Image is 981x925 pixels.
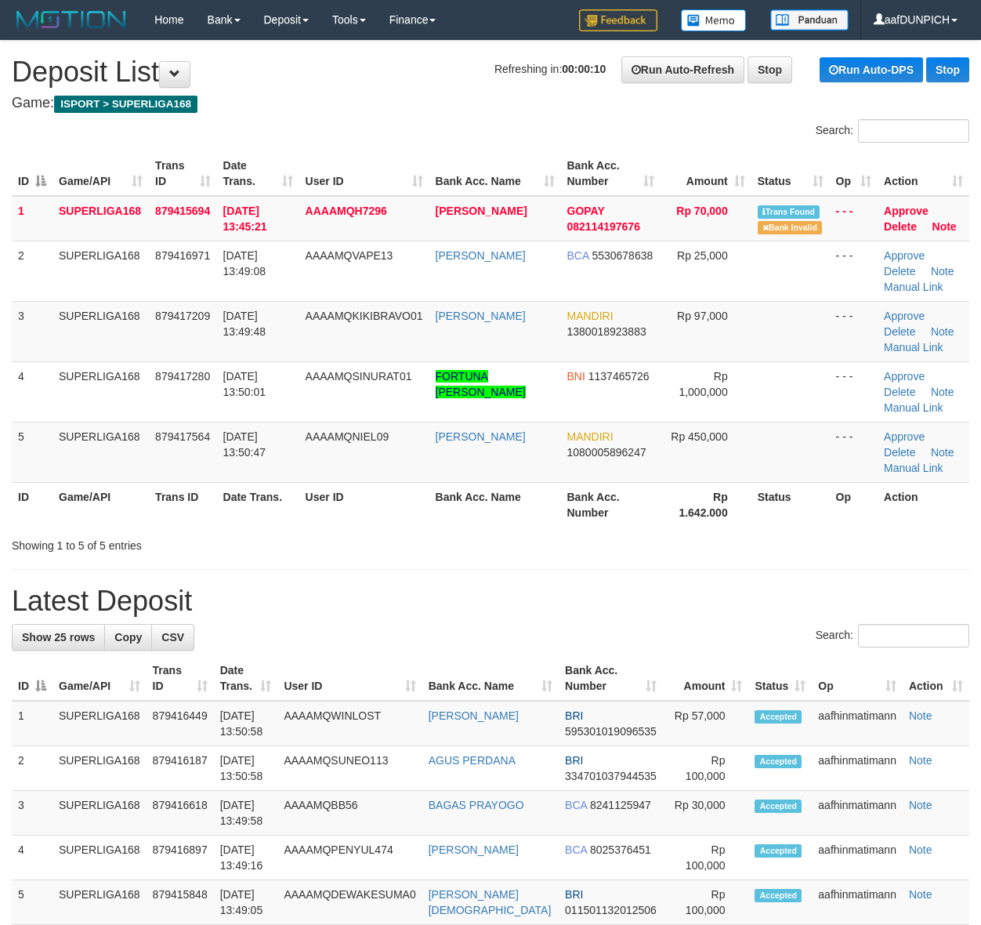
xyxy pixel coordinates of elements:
[748,56,792,83] a: Stop
[884,325,915,338] a: Delete
[909,888,932,901] a: Note
[884,401,943,414] a: Manual Link
[436,370,526,398] a: FORTUNA [PERSON_NAME]
[812,836,903,880] td: aafhinmatimann
[590,799,651,811] span: Copy 8241125947 to clipboard
[830,361,878,422] td: - - -
[565,888,583,901] span: BRI
[223,370,266,398] span: [DATE] 13:50:01
[277,656,422,701] th: User ID: activate to sort column ascending
[567,446,646,459] span: Copy 1080005896247 to clipboard
[277,836,422,880] td: AAAAMQPENYUL474
[429,709,519,722] a: [PERSON_NAME]
[494,63,606,75] span: Refreshing in:
[931,446,954,459] a: Note
[932,220,957,233] a: Note
[147,880,214,925] td: 879415848
[830,482,878,527] th: Op
[422,656,559,701] th: Bank Acc. Name: activate to sort column ascending
[147,791,214,836] td: 879416618
[679,370,727,398] span: Rp 1,000,000
[155,430,210,443] span: 879417564
[884,386,915,398] a: Delete
[217,482,299,527] th: Date Trans.
[52,701,147,746] td: SUPERLIGA168
[12,196,52,241] td: 1
[12,8,131,31] img: MOTION_logo.png
[436,310,526,322] a: [PERSON_NAME]
[22,631,95,644] span: Show 25 rows
[217,151,299,196] th: Date Trans.: activate to sort column ascending
[436,205,527,217] a: [PERSON_NAME]
[567,325,646,338] span: Copy 1380018923883 to clipboard
[12,96,969,111] h4: Game:
[812,701,903,746] td: aafhinmatimann
[909,754,932,767] a: Note
[565,725,657,738] span: Copy 595301019096535 to clipboard
[663,791,748,836] td: Rp 30,000
[567,220,640,233] span: Copy 082114197676 to clipboard
[12,836,52,880] td: 4
[858,624,969,647] input: Search:
[677,249,728,262] span: Rp 25,000
[884,281,943,293] a: Manual Link
[104,624,152,651] a: Copy
[561,151,661,196] th: Bank Acc. Number: activate to sort column ascending
[12,701,52,746] td: 1
[223,249,266,277] span: [DATE] 13:49:08
[663,836,748,880] td: Rp 100,000
[884,220,917,233] a: Delete
[592,249,653,262] span: Copy 5530678638 to clipboard
[52,836,147,880] td: SUPERLIGA168
[931,265,954,277] a: Note
[214,701,278,746] td: [DATE] 13:50:58
[52,422,149,482] td: SUPERLIGA168
[677,310,728,322] span: Rp 97,000
[214,746,278,791] td: [DATE] 13:50:58
[52,656,147,701] th: Game/API: activate to sort column ascending
[565,843,587,856] span: BCA
[12,586,969,617] h1: Latest Deposit
[567,430,614,443] span: MANDIRI
[565,799,587,811] span: BCA
[214,836,278,880] td: [DATE] 13:49:16
[878,482,969,527] th: Action
[755,800,802,813] span: Accepted
[223,205,267,233] span: [DATE] 13:45:21
[567,310,614,322] span: MANDIRI
[12,422,52,482] td: 5
[161,631,184,644] span: CSV
[884,249,925,262] a: Approve
[52,241,149,301] td: SUPERLIGA168
[561,482,661,527] th: Bank Acc. Number
[884,205,929,217] a: Approve
[12,746,52,791] td: 2
[884,310,925,322] a: Approve
[429,482,561,527] th: Bank Acc. Name
[52,791,147,836] td: SUPERLIGA168
[820,57,923,82] a: Run Auto-DPS
[277,880,422,925] td: AAAAMQDEWAKESUMA0
[52,880,147,925] td: SUPERLIGA168
[748,656,812,701] th: Status: activate to sort column ascending
[755,889,802,902] span: Accepted
[663,746,748,791] td: Rp 100,000
[155,310,210,322] span: 879417209
[147,836,214,880] td: 879416897
[149,482,216,527] th: Trans ID
[12,624,105,651] a: Show 25 rows
[436,249,526,262] a: [PERSON_NAME]
[299,151,429,196] th: User ID: activate to sort column ascending
[306,430,389,443] span: AAAAMQNIEL09
[588,370,650,383] span: Copy 1137465726 to clipboard
[214,656,278,701] th: Date Trans.: activate to sort column ascending
[12,301,52,361] td: 3
[830,422,878,482] td: - - -
[758,205,820,219] span: Similar transaction found
[114,631,142,644] span: Copy
[52,151,149,196] th: Game/API: activate to sort column ascending
[751,482,830,527] th: Status
[12,482,52,527] th: ID
[884,430,925,443] a: Approve
[579,9,657,31] img: Feedback.jpg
